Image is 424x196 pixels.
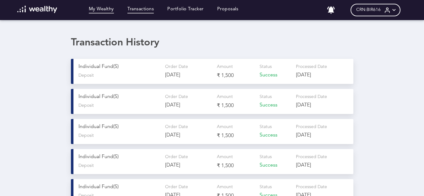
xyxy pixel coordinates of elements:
[165,185,188,189] span: Order Date
[217,125,233,129] span: Amount
[78,94,160,100] p: Individual Fund(s)
[217,155,233,159] span: Amount
[260,132,291,138] p: Success
[217,95,233,99] span: Amount
[260,102,291,108] p: Success
[78,133,94,138] span: Deposit
[217,64,233,69] span: Amount
[260,64,272,69] span: Status
[165,64,188,69] span: Order Date
[78,124,160,130] p: Individual Fund(s)
[78,184,160,190] p: Individual Fund(s)
[165,95,188,99] span: Order Date
[165,102,212,108] p: [DATE]
[356,7,381,13] span: CRN: BIR616
[296,185,327,189] span: Processed Date
[127,7,154,13] a: Transactions
[260,162,291,168] p: Success
[217,72,255,79] p: ₹ 1,500
[78,64,160,70] p: Individual Fund(s)
[296,125,327,129] span: Processed Date
[296,72,328,78] p: [DATE]
[296,95,327,99] span: Processed Date
[260,72,291,78] p: Success
[296,155,327,159] span: Processed Date
[17,6,57,13] img: wl-logo-white.svg
[217,7,239,13] a: Proposals
[89,7,114,13] a: My Wealthy
[78,103,94,108] span: Deposit
[165,132,212,138] p: [DATE]
[71,37,353,49] div: Transaction History
[78,154,160,160] p: Individual Fund(s)
[296,162,328,168] p: [DATE]
[296,102,328,108] p: [DATE]
[260,185,272,189] span: Status
[296,64,327,69] span: Processed Date
[217,132,255,139] p: ₹ 1,500
[165,155,188,159] span: Order Date
[167,7,204,13] a: Portfolio Tracker
[217,102,255,109] p: ₹ 1,500
[165,162,212,168] p: [DATE]
[260,95,272,99] span: Status
[78,163,94,168] span: Deposit
[260,155,272,159] span: Status
[165,72,212,78] p: [DATE]
[165,125,188,129] span: Order Date
[296,132,328,138] p: [DATE]
[260,125,272,129] span: Status
[217,185,233,189] span: Amount
[217,162,255,169] p: ₹ 1,500
[78,73,94,78] span: Deposit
